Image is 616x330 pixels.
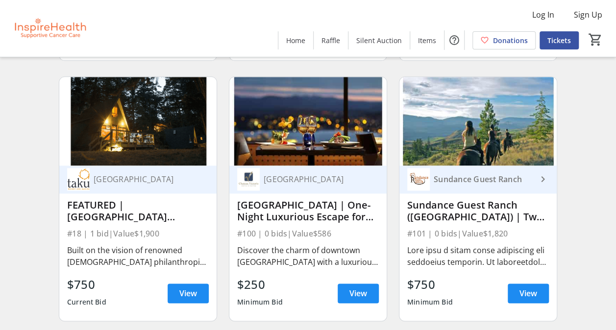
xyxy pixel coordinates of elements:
a: Donations [472,31,536,49]
span: Donations [493,35,528,46]
img: Chateau Victoria Hotel & Suites | One-Night Luxurious Escape for Two [229,77,387,165]
span: Sign Up [574,9,602,21]
span: View [519,287,537,299]
div: FEATURED |[GEOGRAPHIC_DATA] Getaway | 3 Nights with Golf [67,199,209,223]
div: Current Bid [67,293,106,311]
span: Raffle [321,35,340,46]
div: [GEOGRAPHIC_DATA] | One-Night Luxurious Escape for Two [237,199,379,223]
span: Home [286,35,305,46]
img: Chateau Victoria Hotel & Suites [237,168,260,190]
a: Home [278,31,313,49]
div: #18 | 1 bid | Value $1,900 [67,227,209,240]
span: View [179,287,197,299]
div: #101 | 0 bids | Value $1,820 [407,227,549,240]
div: Built on the vision of renowned [DEMOGRAPHIC_DATA] philanthropist and social innovator [PERSON_NA... [67,244,209,268]
img: Sundance Guest Ranch [407,168,430,190]
a: Items [410,31,444,49]
img: FEATURED |Taku Resort Beachhouse Getaway | 3 Nights with Golf [59,77,217,165]
span: View [349,287,367,299]
a: Tickets [540,31,579,49]
span: Log In [532,9,554,21]
button: Help [444,30,464,50]
div: Discover the charm of downtown [GEOGRAPHIC_DATA] with a luxurious one-night stay in a spacious on... [237,244,379,268]
a: Silent Auction [348,31,410,49]
div: Sundance Guest Ranch [430,174,537,184]
img: Taku Resort and Marina [67,168,90,190]
span: Silent Auction [356,35,402,46]
div: [GEOGRAPHIC_DATA] [90,174,197,184]
span: Tickets [547,35,571,46]
a: View [338,283,379,303]
div: Minimum Bid [237,293,283,311]
div: #100 | 0 bids | Value $586 [237,227,379,240]
div: $750 [407,276,453,293]
a: View [508,283,549,303]
span: Items [418,35,436,46]
mat-icon: keyboard_arrow_right [537,173,549,185]
button: Log In [524,7,562,23]
div: Sundance Guest Ranch ([GEOGRAPHIC_DATA]) | Two-Night Getaway for 2 [407,199,549,223]
div: Lore ipsu d sitam conse adipiscing eli seddoeius temporin. Ut laboreetdolo mag-aliquaeni adminimv... [407,244,549,268]
div: $250 [237,276,283,293]
a: Raffle [314,31,348,49]
div: Minimum Bid [407,293,453,311]
img: InspireHealth Supportive Cancer Care's Logo [6,4,93,53]
a: Sundance Guest RanchSundance Guest Ranch [399,165,557,193]
img: Sundance Guest Ranch (Ashcroft) | Two-Night Getaway for 2 [399,77,557,165]
div: [GEOGRAPHIC_DATA] [260,174,367,184]
button: Sign Up [566,7,610,23]
div: $750 [67,276,106,293]
a: View [168,283,209,303]
button: Cart [587,31,604,48]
